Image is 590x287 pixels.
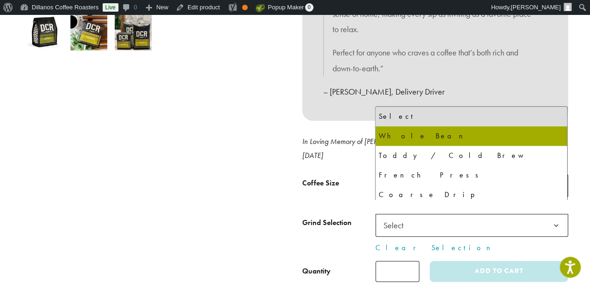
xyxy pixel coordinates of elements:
[70,14,107,50] img: Howie's Blend - Image 2
[26,14,63,50] img: Howie's Blend
[115,14,152,50] img: Howie's Blend - Image 3
[305,3,313,12] span: 0
[375,242,568,253] a: Clear Selection
[511,4,561,11] span: [PERSON_NAME]
[375,107,567,126] li: Select
[242,5,248,10] div: OK
[378,129,564,143] div: Whole Bean
[302,137,567,160] em: In Loving Memory of [PERSON_NAME] “[PERSON_NAME]” [PERSON_NAME], [DATE]-[DATE]
[103,3,118,12] a: Live
[323,84,547,100] p: – [PERSON_NAME], Delivery Driver
[302,266,331,277] div: Quantity
[302,177,375,190] label: Coffee Size
[380,216,413,234] span: Select
[378,188,564,202] div: Coarse Drip
[430,261,568,282] button: Add to cart
[378,168,564,182] div: French Press
[302,216,375,230] label: Grind Selection
[378,149,564,163] div: Toddy / Cold Brew
[375,214,568,237] span: Select
[333,45,538,76] p: Perfect for anyone who craves a coffee that’s both rich and down-to-earth.”
[375,261,419,282] input: Product quantity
